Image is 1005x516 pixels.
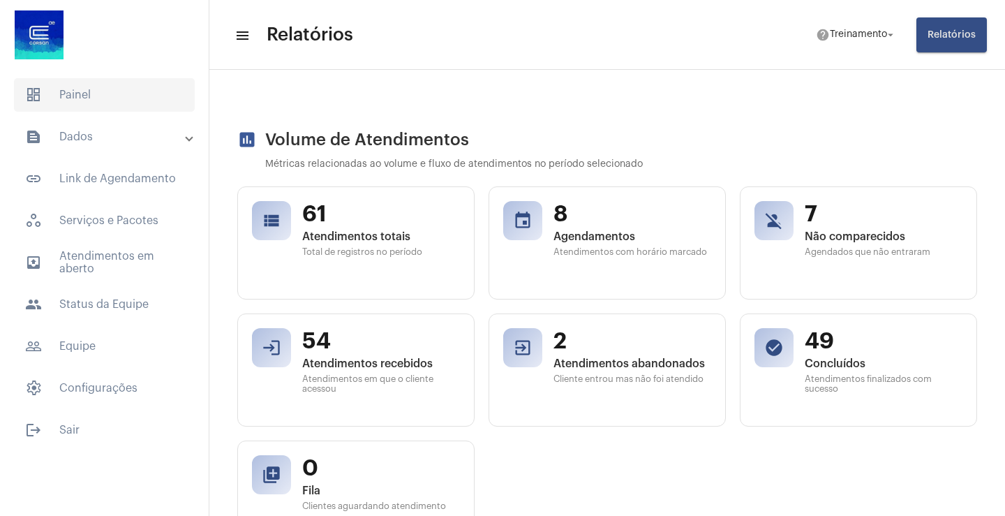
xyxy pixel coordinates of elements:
span: Total de registros no período [302,247,460,257]
span: Serviços e Pacotes [14,204,195,237]
mat-icon: sidenav icon [25,338,42,355]
span: 61 [302,201,460,228]
mat-icon: view_list [262,211,281,230]
span: sidenav icon [25,212,42,229]
span: Relatórios [267,24,353,46]
mat-icon: sidenav icon [25,170,42,187]
span: Relatórios [928,30,976,40]
span: Agendados que não entraram [805,247,962,257]
button: Treinamento [807,21,905,49]
span: Configurações [14,371,195,405]
span: Atendimentos recebidos [302,357,460,370]
mat-icon: event [513,211,533,230]
mat-icon: queue [262,465,281,485]
span: sidenav icon [25,87,42,103]
span: Fila [302,485,460,497]
mat-icon: exit_to_app [513,338,533,357]
span: 8 [553,201,711,228]
mat-icon: person_off [764,211,784,230]
span: Atendimentos em que o cliente acessou [302,374,460,394]
span: Atendimentos finalizados com sucesso [805,374,962,394]
span: Agendamentos [553,230,711,243]
span: Status da Equipe [14,288,195,321]
span: 0 [302,455,460,482]
span: Link de Agendamento [14,162,195,196]
mat-icon: assessment [237,130,257,149]
span: Não comparecidos [805,230,962,243]
mat-icon: login [262,338,281,357]
span: Painel [14,78,195,112]
mat-icon: help [816,28,830,42]
span: Equipe [14,330,195,363]
mat-icon: sidenav icon [25,254,42,271]
mat-icon: sidenav icon [25,296,42,313]
span: Concluídos [805,357,962,370]
span: Clientes aguardando atendimento [302,501,460,511]
mat-panel-title: Dados [25,128,186,145]
span: Atendimentos totais [302,230,460,243]
span: 54 [302,328,460,355]
span: 2 [553,328,711,355]
span: Cliente entrou mas não foi atendido [553,374,711,384]
span: sidenav icon [25,380,42,397]
span: Treinamento [830,30,887,40]
mat-icon: check_circle [764,338,784,357]
p: Métricas relacionadas ao volume e fluxo de atendimentos no período selecionado [265,159,977,170]
span: 49 [805,328,962,355]
mat-expansion-panel-header: sidenav iconDados [8,120,209,154]
span: Atendimentos em aberto [14,246,195,279]
img: d4669ae0-8c07-2337-4f67-34b0df7f5ae4.jpeg [11,7,67,63]
mat-icon: sidenav icon [234,27,248,44]
span: 7 [805,201,962,228]
h2: Volume de Atendimentos [237,130,977,149]
span: Sair [14,413,195,447]
span: Atendimentos abandonados [553,357,711,370]
mat-icon: arrow_drop_down [884,29,897,41]
span: Atendimentos com horário marcado [553,247,711,257]
button: Relatórios [916,17,987,52]
mat-icon: sidenav icon [25,422,42,438]
mat-icon: sidenav icon [25,128,42,145]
